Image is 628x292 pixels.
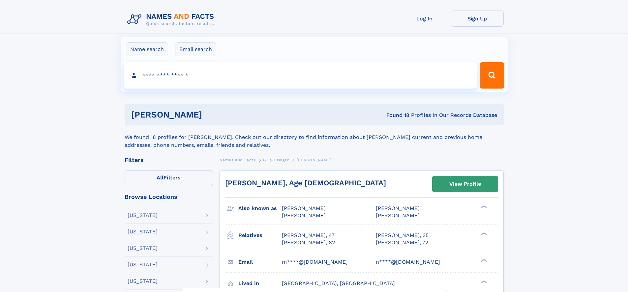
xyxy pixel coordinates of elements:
[479,205,487,209] div: ❯
[238,256,282,268] h3: Email
[480,62,504,89] button: Search Button
[274,156,289,164] a: Greiger
[128,262,158,267] div: [US_STATE]
[225,179,386,187] a: [PERSON_NAME], Age [DEMOGRAPHIC_DATA]
[128,213,158,218] div: [US_STATE]
[157,174,164,181] span: All
[263,156,266,164] a: G
[398,11,451,27] a: Log In
[125,157,213,163] div: Filters
[128,279,158,284] div: [US_STATE]
[125,170,213,186] label: Filters
[263,158,266,162] span: G
[124,62,477,89] input: search input
[238,203,282,214] h3: Also known as
[126,42,168,56] label: Name search
[238,230,282,241] h3: Relatives
[175,42,216,56] label: Email search
[479,258,487,262] div: ❯
[128,229,158,234] div: [US_STATE]
[433,176,498,192] a: View Profile
[376,205,420,211] span: [PERSON_NAME]
[449,176,481,192] div: View Profile
[376,239,428,246] a: [PERSON_NAME], 72
[125,194,213,200] div: Browse Locations
[479,279,487,284] div: ❯
[282,212,326,219] span: [PERSON_NAME]
[125,125,504,149] div: We found 18 profiles for [PERSON_NAME]. Check out our directory to find information about [PERSON...
[376,232,429,239] a: [PERSON_NAME], 35
[131,111,294,119] h1: [PERSON_NAME]
[238,278,282,289] h3: Lived in
[282,239,335,246] a: [PERSON_NAME], 82
[125,11,220,28] img: Logo Names and Facts
[282,280,395,286] span: [GEOGRAPHIC_DATA], [GEOGRAPHIC_DATA]
[274,158,289,162] span: Greiger
[128,246,158,251] div: [US_STATE]
[376,212,420,219] span: [PERSON_NAME]
[282,205,326,211] span: [PERSON_NAME]
[220,156,256,164] a: Names and Facts
[451,11,504,27] a: Sign Up
[282,232,335,239] a: [PERSON_NAME], 47
[296,158,332,162] span: [PERSON_NAME]
[479,231,487,236] div: ❯
[294,112,497,119] div: Found 18 Profiles In Our Records Database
